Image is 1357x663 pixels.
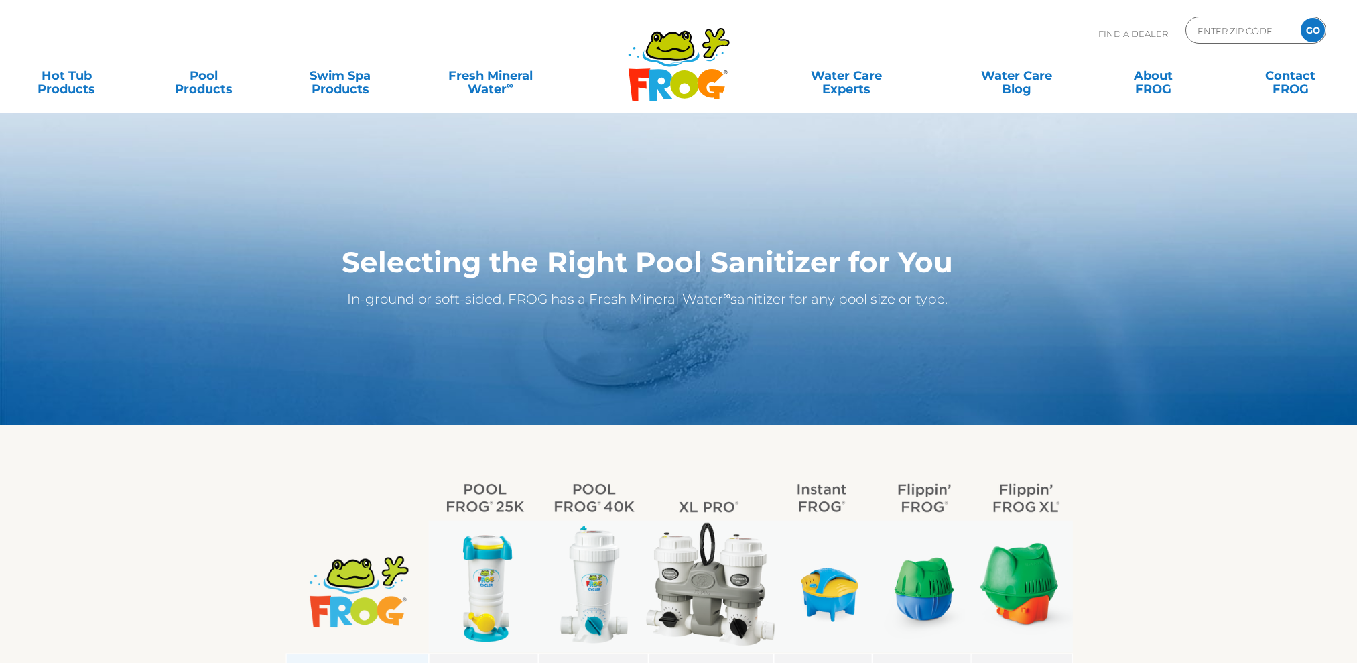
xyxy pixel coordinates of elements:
[424,62,558,89] a: Fresh MineralWater∞
[723,289,730,302] sup: ∞
[287,62,393,89] a: Swim SpaProducts
[150,62,257,89] a: PoolProducts
[287,246,1009,278] h1: Selecting the Right Pool Sanitizer for You
[1098,17,1168,50] p: Find A Dealer
[1196,21,1287,40] input: Zip Code Form
[1301,18,1325,42] input: GO
[760,62,933,89] a: Water CareExperts
[507,80,513,91] sup: ∞
[964,62,1070,89] a: Water CareBlog
[13,62,120,89] a: Hot TubProducts
[1100,62,1207,89] a: AboutFROG
[1237,62,1344,89] a: ContactFROG
[287,288,1009,310] p: In-ground or soft-sided, FROG has a Fresh Mineral Water sanitizer for any pool size or type.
